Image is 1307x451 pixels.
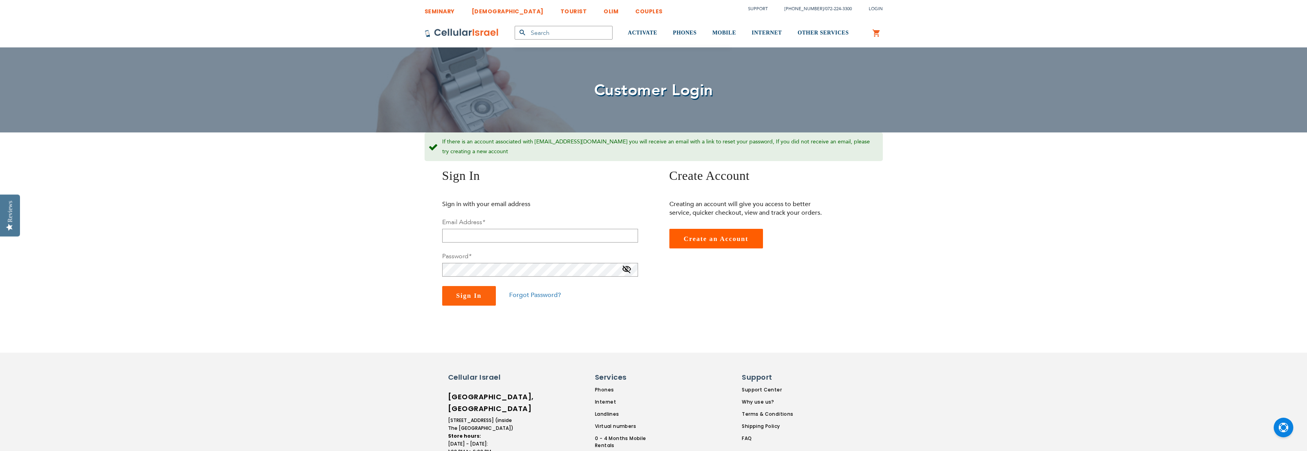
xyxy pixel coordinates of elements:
a: INTERNET [752,18,782,48]
h6: Services [595,372,662,382]
span: OTHER SERVICES [797,30,849,36]
a: Internet [595,398,666,406]
a: Create an Account [669,229,763,248]
a: TOURIST [560,2,587,16]
h6: Support [742,372,788,382]
a: 0 - 4 Months Mobile Rentals [595,435,666,449]
a: FAQ [742,435,793,442]
input: Email [442,229,638,243]
label: Password [442,252,471,261]
span: Create Account [669,168,750,183]
span: ACTIVATE [628,30,657,36]
a: Shipping Policy [742,423,793,430]
a: OTHER SERVICES [797,18,849,48]
a: PHONES [673,18,697,48]
div: Reviews [7,201,14,222]
strong: Store hours: [448,433,481,439]
span: MOBILE [712,30,736,36]
a: Forgot Password? [509,291,561,299]
h6: [GEOGRAPHIC_DATA], [GEOGRAPHIC_DATA] [448,391,515,415]
a: MOBILE [712,18,736,48]
span: INTERNET [752,30,782,36]
span: Sign In [442,168,480,183]
img: Cellular Israel Logo [425,28,499,38]
div: If there is an account associated with [EMAIL_ADDRESS][DOMAIN_NAME] you will receive an email wit... [425,132,883,161]
a: ACTIVATE [628,18,657,48]
a: Landlines [595,411,666,418]
a: Why use us? [742,398,793,406]
li: / [777,3,852,14]
span: Login [869,6,883,12]
span: Customer Login [594,80,713,101]
h6: Cellular Israel [448,372,515,382]
button: Sign In [442,286,496,306]
span: PHONES [673,30,697,36]
label: Email Address [442,218,485,226]
p: Creating an account will give you access to better service, quicker checkout, view and track your... [669,200,828,217]
a: COUPLES [635,2,663,16]
a: Phones [595,386,666,393]
a: Virtual numbers [595,423,666,430]
a: [DEMOGRAPHIC_DATA] [472,2,544,16]
input: Search [515,26,613,40]
span: Sign In [456,292,482,299]
p: Sign in with your email address [442,200,601,208]
a: SEMINARY [425,2,455,16]
a: Support [748,6,768,12]
a: 072-224-3300 [825,6,852,12]
a: [PHONE_NUMBER] [785,6,824,12]
a: Support Center [742,386,793,393]
span: Create an Account [684,235,748,243]
a: OLIM [604,2,618,16]
a: Terms & Conditions [742,411,793,418]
